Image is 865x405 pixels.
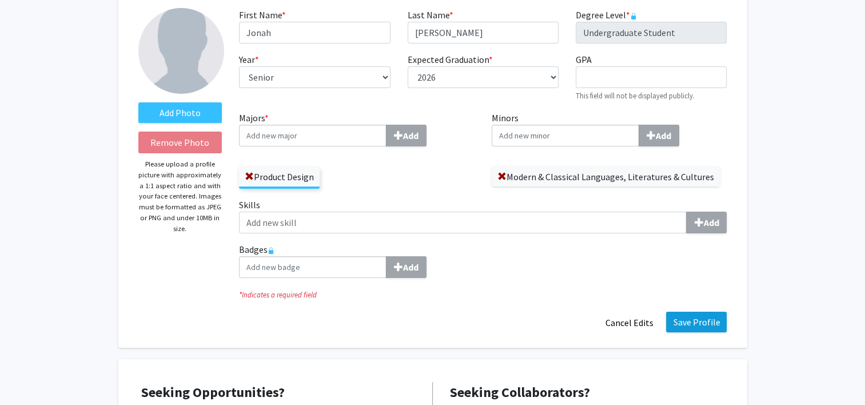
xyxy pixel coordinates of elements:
[576,8,637,22] label: Degree Level
[239,8,286,22] label: First Name
[239,53,259,66] label: Year
[386,125,426,146] button: Majors*
[9,354,49,396] iframe: Chat
[703,217,719,228] b: Add
[450,383,590,401] span: Seeking Collaborators?
[239,212,687,233] input: SkillsAdd
[576,91,695,100] small: This field will not be displayed publicly.
[239,198,727,233] label: Skills
[138,102,222,123] label: AddProfile Picture
[141,383,285,401] span: Seeking Opportunities?
[386,256,426,278] button: Badges
[686,212,727,233] button: Skills
[239,289,727,300] i: Indicates a required field
[239,243,727,278] label: Badges
[138,132,222,153] button: Remove Photo
[597,312,660,333] button: Cancel Edits
[666,312,727,332] button: Save Profile
[239,125,386,146] input: Majors*Add
[408,8,453,22] label: Last Name
[239,167,320,186] label: Product Design
[492,125,639,146] input: MinorsAdd
[239,111,475,146] label: Majors
[639,125,679,146] button: Minors
[408,53,493,66] label: Expected Graduation
[403,130,418,141] b: Add
[656,130,671,141] b: Add
[492,111,727,146] label: Minors
[239,256,386,278] input: BadgesAdd
[403,261,418,273] b: Add
[138,8,224,94] img: Profile Picture
[630,13,637,19] svg: This information is provided and automatically updated by the University of Kentucky and is not e...
[492,167,720,186] label: Modern & Classical Languages, Literatures & Cultures
[576,53,592,66] label: GPA
[138,159,222,234] p: Please upload a profile picture with approximately a 1:1 aspect ratio and with your face centered...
